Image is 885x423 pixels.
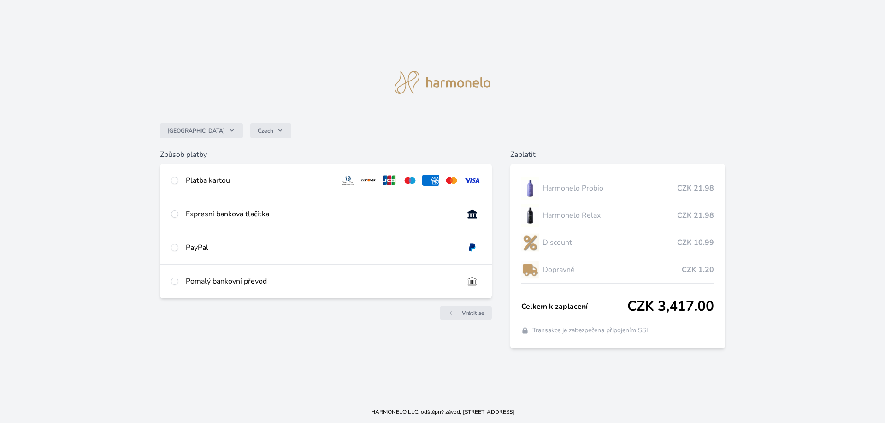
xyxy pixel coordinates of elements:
button: Czech [250,123,291,138]
div: Expresní banková tlačítka [186,209,456,220]
img: discover.svg [360,175,377,186]
a: Vrátit se [440,306,492,320]
span: Discount [543,237,674,248]
span: -CZK 10.99 [674,237,714,248]
img: CLEAN_PROBIO_se_stinem_x-lo.jpg [521,177,539,200]
span: Celkem k zaplacení [521,301,628,312]
img: jcb.svg [381,175,398,186]
span: Czech [258,127,273,134]
span: CZK 3,417.00 [627,298,714,315]
img: visa.svg [464,175,481,186]
span: [GEOGRAPHIC_DATA] [167,127,225,134]
img: discount-lo.png [521,231,539,254]
div: Pomalý bankovní převod [186,276,456,287]
img: mc.svg [443,175,460,186]
span: CZK 21.98 [677,183,714,194]
img: logo.svg [395,71,490,94]
div: Platba kartou [186,175,332,186]
div: PayPal [186,242,456,253]
span: Vrátit se [462,309,484,317]
img: amex.svg [422,175,439,186]
img: diners.svg [339,175,356,186]
span: Harmonelo Probio [543,183,678,194]
button: [GEOGRAPHIC_DATA] [160,123,243,138]
span: Transakce je zabezpečena připojením SSL [532,326,650,335]
span: Harmonelo Relax [543,210,678,221]
img: paypal.svg [464,242,481,253]
img: bankTransfer_IBAN.svg [464,276,481,287]
span: CZK 1.20 [682,264,714,275]
img: onlineBanking_CZ.svg [464,209,481,220]
h6: Způsob platby [160,149,492,160]
img: maestro.svg [401,175,419,186]
img: delivery-lo.png [521,258,539,281]
h6: Zaplatit [510,149,726,160]
img: CLEAN_RELAX_se_stinem_x-lo.jpg [521,204,539,227]
span: Dopravné [543,264,682,275]
span: CZK 21.98 [677,210,714,221]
